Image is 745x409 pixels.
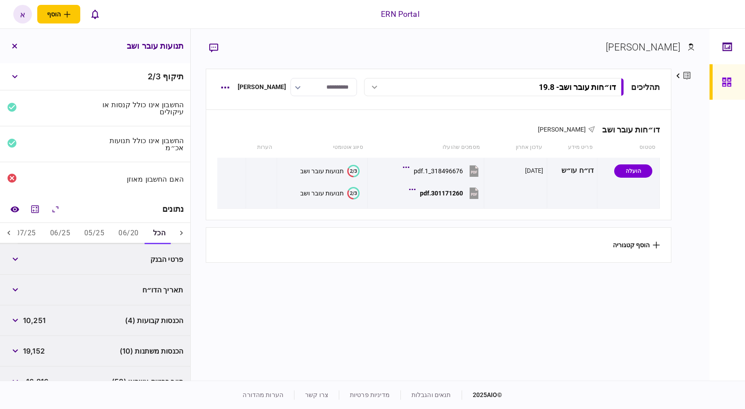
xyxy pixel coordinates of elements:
[305,391,328,398] a: צרו קשר
[99,256,184,263] div: פרטי הבנק
[300,190,344,197] div: תנועות עובר ושב
[37,5,80,23] button: פתח תפריט להוספת לקוח
[412,391,451,398] a: תנאים והגבלות
[23,376,48,387] span: -16,816
[405,161,481,181] button: 318496676_1.pdf
[99,137,184,151] div: החשבון אינו כולל תנועות אכ״מ
[411,183,481,203] button: 301171260.pdf
[47,201,63,217] button: הרחב\כווץ הכל
[43,223,77,244] button: 06/25
[381,8,419,20] div: ERN Portal
[127,42,184,50] h3: תנועות עובר ושב
[125,315,183,326] span: הכנסות קבועות (4)
[163,72,184,81] span: תיקוף
[525,166,544,175] div: [DATE]
[631,81,660,93] div: תהליכים
[350,168,357,174] text: 2/3
[13,5,32,23] button: א
[99,101,184,115] div: החשבון אינו כולל קנסות או עיקולים
[99,286,184,293] div: תאריך הדו״ח
[27,201,43,217] button: מחשבון
[595,125,660,134] div: דו״חות עובר ושב
[300,165,360,177] button: 2/3תנועות עובר ושב
[614,164,652,178] div: הועלה
[7,201,23,217] a: השוואה למסמך
[350,190,357,196] text: 2/3
[111,223,145,244] button: 06/20
[484,137,547,158] th: עדכון אחרון
[350,391,390,398] a: מדיניות פרטיות
[162,205,184,214] div: נתונים
[99,175,184,183] div: האם החשבון מאוזן
[597,137,660,158] th: סטטוס
[23,346,45,356] span: 19,152
[77,223,111,244] button: 05/25
[277,137,368,158] th: סיווג אוטומטי
[538,126,586,133] span: [PERSON_NAME]
[23,315,46,326] span: 10,251
[613,242,660,249] button: הוסף קטגוריה
[86,5,104,23] button: פתח רשימת התראות
[462,390,502,400] div: © 2025 AIO
[550,161,594,181] div: דו״ח עו״ש
[8,223,43,244] button: 07/25
[547,137,597,158] th: פריט מידע
[300,187,360,199] button: 2/3תנועות עובר ושב
[368,137,484,158] th: מסמכים שהועלו
[146,223,173,244] button: הכל
[243,391,283,398] a: הערות מהדורה
[414,167,463,175] div: 318496676_1.pdf
[120,346,183,356] span: הכנסות משתנות (10)
[364,78,624,96] button: דו״חות עובר ושב- 19.8
[148,72,161,81] span: 2 / 3
[606,40,681,55] div: [PERSON_NAME]
[420,190,463,197] div: 301171260.pdf
[112,376,183,387] span: חיוב כרטיס אשראי (58)
[300,167,344,175] div: תנועות עובר ושב
[539,82,616,92] div: דו״חות עובר ושב - 19.8
[238,82,286,92] div: [PERSON_NAME]
[246,137,277,158] th: הערות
